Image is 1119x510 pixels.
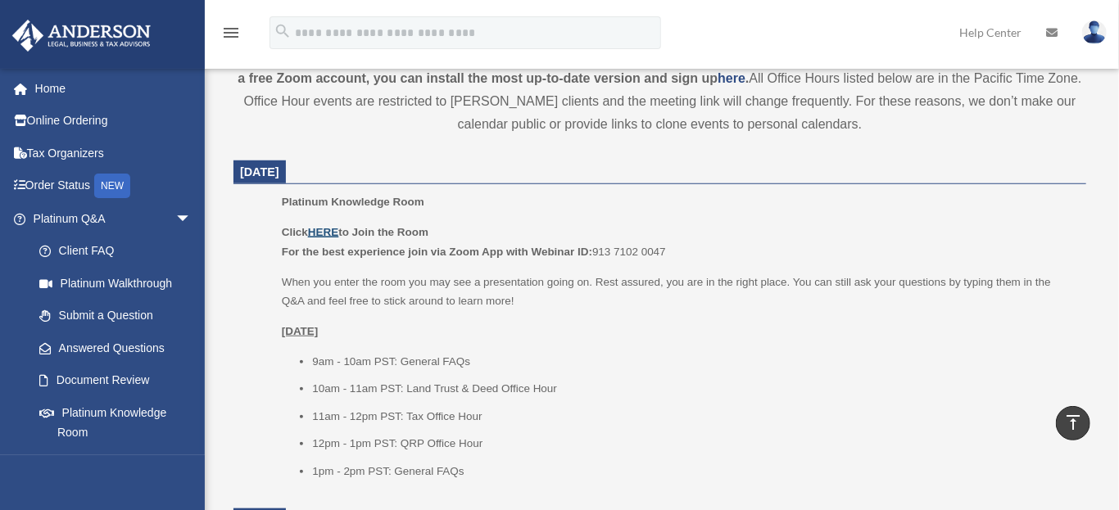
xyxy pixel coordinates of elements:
[282,325,319,337] u: [DATE]
[11,137,216,169] a: Tax Organizers
[23,449,216,501] a: Tax & Bookkeeping Packages
[11,169,216,203] a: Order StatusNEW
[282,223,1075,261] p: 913 7102 0047
[11,202,216,235] a: Platinum Q&Aarrow_drop_down
[312,379,1075,399] li: 10am - 11am PST: Land Trust & Deed Office Hour
[11,105,216,138] a: Online Ordering
[175,202,208,236] span: arrow_drop_down
[7,20,156,52] img: Anderson Advisors Platinum Portal
[23,332,216,364] a: Answered Questions
[23,396,208,449] a: Platinum Knowledge Room
[94,174,130,198] div: NEW
[240,165,279,178] span: [DATE]
[1082,20,1107,44] img: User Pic
[23,364,216,397] a: Document Review
[1063,413,1083,432] i: vertical_align_top
[282,196,424,208] span: Platinum Knowledge Room
[312,434,1075,454] li: 12pm - 1pm PST: QRP Office Hour
[11,72,216,105] a: Home
[221,29,241,43] a: menu
[745,71,749,85] strong: .
[282,246,592,258] b: For the best experience join via Zoom App with Webinar ID:
[312,352,1075,372] li: 9am - 10am PST: General FAQs
[23,300,216,332] a: Submit a Question
[23,235,216,268] a: Client FAQ
[312,462,1075,481] li: 1pm - 2pm PST: General FAQs
[274,22,292,40] i: search
[718,71,745,85] a: here
[282,273,1075,311] p: When you enter the room you may see a presentation going on. Rest assured, you are in the right p...
[221,23,241,43] i: menu
[308,226,338,238] a: HERE
[23,267,216,300] a: Platinum Walkthrough
[312,407,1075,427] li: 11am - 12pm PST: Tax Office Hour
[233,44,1086,136] div: All Office Hours listed below are in the Pacific Time Zone. Office Hour events are restricted to ...
[282,226,428,238] b: Click to Join the Room
[237,48,1083,85] strong: *This room is being hosted on Zoom. You will be required to log in to your personal Zoom account ...
[1056,406,1090,440] a: vertical_align_top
